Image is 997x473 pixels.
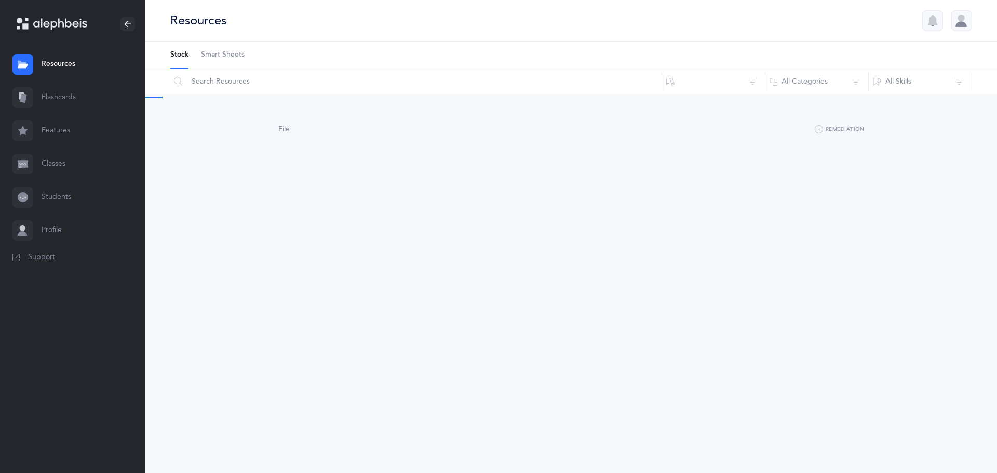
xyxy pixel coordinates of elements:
[201,50,245,60] span: Smart Sheets
[278,125,290,133] span: File
[868,69,972,94] button: All Skills
[765,69,869,94] button: All Categories
[28,252,55,263] span: Support
[815,124,864,136] button: Remediation
[170,12,226,29] div: Resources
[170,69,662,94] input: Search Resources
